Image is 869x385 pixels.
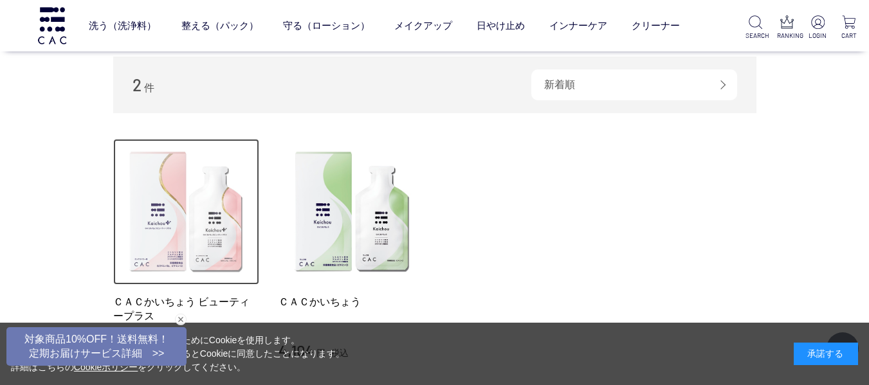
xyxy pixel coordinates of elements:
[794,343,858,365] div: 承諾する
[133,75,142,94] span: 2
[808,15,828,40] a: LOGIN
[181,8,259,42] a: 整える（パック）
[746,31,765,40] p: SEARCH
[746,15,765,40] a: SEARCH
[839,31,859,40] p: CART
[144,82,154,93] span: 件
[777,15,797,40] a: RANKING
[279,139,425,285] img: ＣＡＣかいちょう
[279,295,425,309] a: ＣＡＣかいちょう
[36,7,68,44] img: logo
[113,295,260,323] a: ＣＡＣかいちょう ビューティープラス
[113,139,260,285] img: ＣＡＣかいちょう ビューティープラス
[531,69,737,100] div: 新着順
[394,8,452,42] a: メイクアップ
[283,8,370,42] a: 守る（ローション）
[808,31,828,40] p: LOGIN
[89,8,156,42] a: 洗う（洗浄料）
[777,31,797,40] p: RANKING
[549,8,607,42] a: インナーケア
[632,8,680,42] a: クリーナー
[839,15,859,40] a: CART
[477,8,525,42] a: 日やけ止め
